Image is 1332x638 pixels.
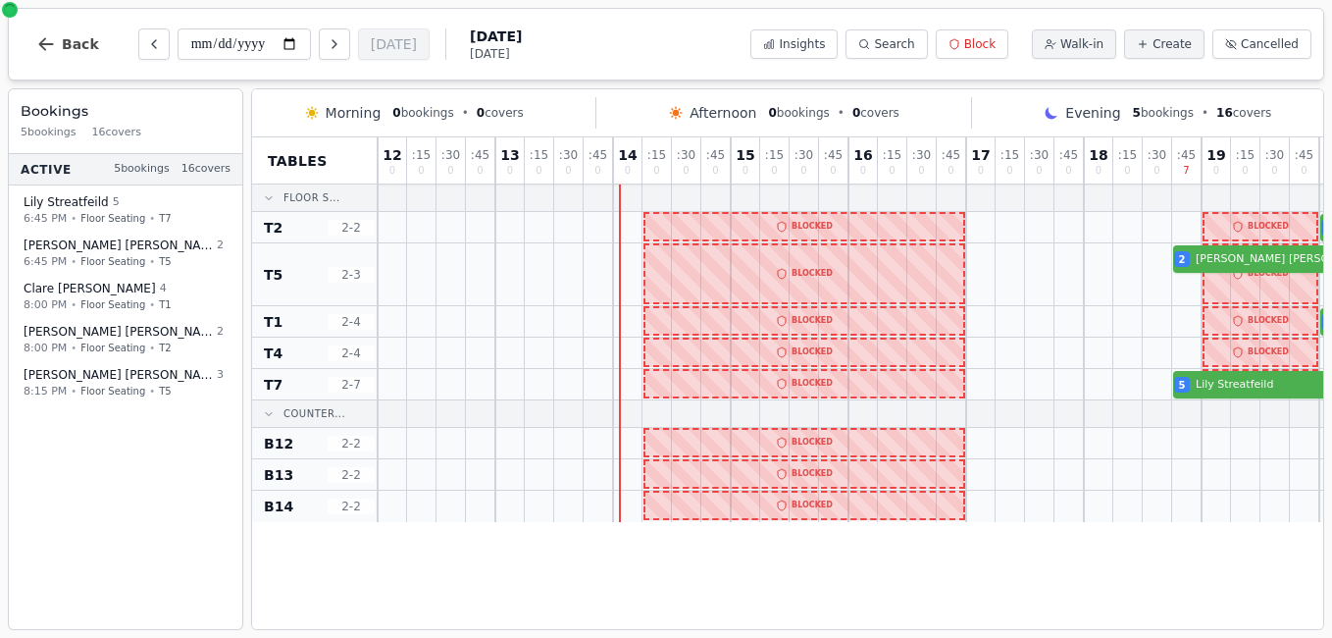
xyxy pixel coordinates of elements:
span: 0 [1006,166,1012,176]
span: 12 [383,148,401,162]
button: Search [845,29,927,59]
span: : 45 [1059,149,1078,161]
span: 0 [1242,166,1248,176]
span: Search [874,36,914,52]
span: 0 [536,166,541,176]
span: • [838,105,845,121]
span: 2 - 2 [328,436,375,452]
span: 0 [477,106,485,120]
span: Active [21,161,72,177]
span: Block [964,36,996,52]
span: : 15 [765,149,784,161]
span: Afternoon [690,103,756,123]
span: 0 [1124,166,1130,176]
span: 0 [852,106,860,120]
span: • [71,211,77,226]
span: 4 [160,281,167,297]
span: Tables [268,151,328,171]
span: 0 [477,166,483,176]
span: : 45 [589,149,607,161]
span: covers [852,105,899,121]
span: • [149,211,155,226]
span: T7 [159,211,171,226]
span: Floor Seating [80,254,145,269]
span: 8:00 PM [24,296,67,313]
span: 0 [1065,166,1071,176]
button: Previous day [138,28,170,60]
span: Clare [PERSON_NAME] [24,281,156,296]
span: : 45 [1177,149,1196,161]
span: 5 bookings [114,161,170,178]
button: Create [1124,29,1204,59]
span: : 45 [471,149,489,161]
span: Floor Seating [80,211,145,226]
span: [PERSON_NAME] [PERSON_NAME] [24,324,213,340]
span: 0 [653,166,659,176]
span: Cancelled [1241,36,1299,52]
span: : 30 [1148,149,1166,161]
span: • [71,384,77,399]
span: 16 [853,148,872,162]
span: : 15 [883,149,901,161]
span: 2 - 4 [328,346,375,361]
span: 16 covers [92,125,141,141]
span: 0 [918,166,924,176]
button: Lily Streatfeild56:45 PM•Floor Seating•T7 [13,187,238,234]
span: 2 - 2 [328,467,375,483]
span: 3 [217,367,224,384]
span: B14 [264,497,293,516]
span: bookings [392,105,453,121]
span: 19 [1206,148,1225,162]
span: 0 [507,166,513,176]
span: bookings [1133,105,1194,121]
span: 0 [800,166,806,176]
span: T7 [264,375,282,395]
button: Clare [PERSON_NAME]48:00 PM•Floor Seating•T1 [13,274,238,320]
span: B13 [264,465,293,485]
span: 5 [113,194,120,211]
span: 2 [1179,252,1186,267]
button: [PERSON_NAME] [PERSON_NAME]26:45 PM•Floor Seating•T5 [13,231,238,277]
span: : 15 [1236,149,1255,161]
span: : 30 [559,149,578,161]
span: 0 [743,166,748,176]
span: • [462,105,469,121]
span: 0 [948,166,953,176]
span: : 15 [1118,149,1137,161]
span: 15 [736,148,754,162]
span: 0 [1271,166,1277,176]
span: : 45 [706,149,725,161]
span: • [71,297,77,312]
span: Floor Seating [80,341,145,355]
span: : 30 [1030,149,1049,161]
span: 6:45 PM [24,210,67,227]
span: Walk-in [1060,36,1103,52]
span: 0 [389,166,395,176]
span: 0 [683,166,689,176]
span: 18 [1089,148,1107,162]
span: 8:00 PM [24,340,67,356]
span: • [149,297,155,312]
button: [PERSON_NAME] [PERSON_NAME]28:00 PM•Floor Seating•T2 [13,317,238,363]
button: Next day [319,28,350,60]
span: 0 [889,166,895,176]
span: 0 [1153,166,1159,176]
span: 0 [978,166,984,176]
span: 0 [712,166,718,176]
span: T5 [264,265,282,285]
span: bookings [768,105,829,121]
span: Insights [779,36,825,52]
span: covers [1216,105,1271,121]
span: : 30 [441,149,460,161]
span: 0 [768,106,776,120]
span: 13 [500,148,519,162]
span: T1 [264,312,282,332]
h3: Bookings [21,101,231,121]
span: [PERSON_NAME] [PERSON_NAME] [24,238,213,253]
span: T2 [159,341,171,355]
span: T4 [264,344,282,363]
span: 0 [594,166,600,176]
span: : 45 [824,149,843,161]
span: covers [477,105,524,121]
span: 0 [860,166,866,176]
